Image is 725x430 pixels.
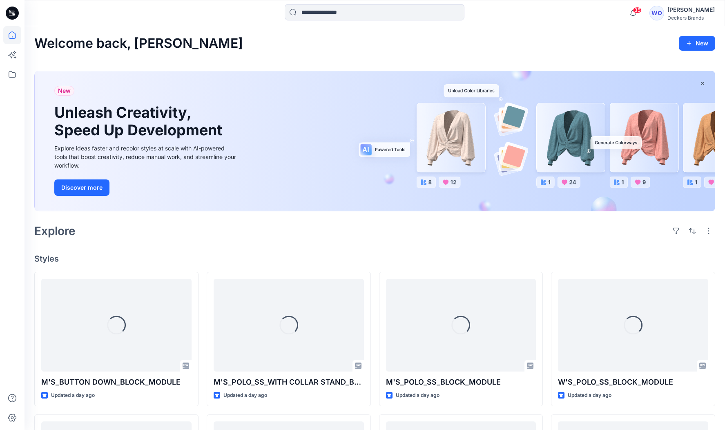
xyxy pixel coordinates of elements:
p: Updated a day ago [51,391,95,400]
p: M'S_BUTTON DOWN_BLOCK_MODULE [41,376,192,388]
a: Discover more [54,179,238,196]
p: Updated a day ago [396,391,439,400]
p: Updated a day ago [223,391,267,400]
h4: Styles [34,254,715,264]
div: Explore ideas faster and recolor styles at scale with AI-powered tools that boost creativity, red... [54,144,238,170]
button: Discover more [54,179,109,196]
div: WO [649,6,664,20]
span: 35 [633,7,642,13]
h2: Welcome back, [PERSON_NAME] [34,36,243,51]
p: M'S_POLO_SS_BLOCK_MODULE [386,376,536,388]
p: M'S_POLO_SS_WITH COLLAR STAND_BLOCK_MODULE [214,376,364,388]
span: New [58,86,71,96]
p: Updated a day ago [568,391,611,400]
div: Deckers Brands [667,15,715,21]
h1: Unleash Creativity, Speed Up Development [54,104,226,139]
p: W'S_POLO_SS_BLOCK_MODULE [558,376,708,388]
button: New [679,36,715,51]
div: [PERSON_NAME] [667,5,715,15]
h2: Explore [34,224,76,237]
